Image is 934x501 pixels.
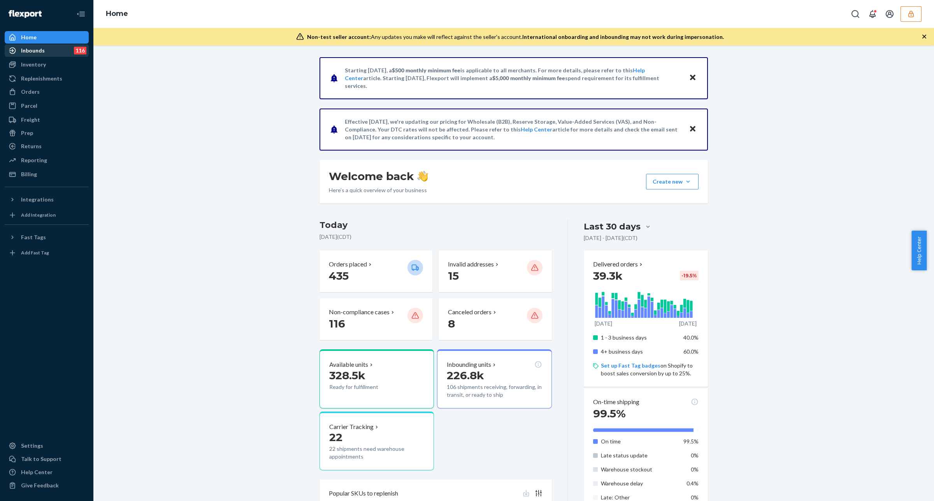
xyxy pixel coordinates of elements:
[601,466,678,473] p: Warehouse stockout
[329,431,342,444] span: 22
[448,317,455,330] span: 8
[688,72,698,84] button: Close
[679,320,697,328] p: [DATE]
[683,438,699,445] span: 99.5%
[21,102,37,110] div: Parcel
[307,33,371,40] span: Non-test seller account:
[448,308,492,317] p: Canceled orders
[329,260,367,269] p: Orders placed
[329,383,401,391] p: Ready for fulfillment
[345,118,681,141] p: Effective [DATE], we're updating our pricing for Wholesale (B2B), Reserve Storage, Value-Added Se...
[437,349,551,408] button: Inbounding units226.8k106 shipments receiving, forwarding, in transit, or ready to ship
[73,6,89,22] button: Close Navigation
[5,44,89,57] a: Inbounds116
[329,169,428,183] h1: Welcome back
[320,349,434,408] button: Available units328.5kReady for fulfillment
[21,196,54,203] div: Integrations
[601,334,678,342] p: 1 - 3 business days
[5,114,89,126] a: Freight
[683,334,699,341] span: 40.0%
[447,360,491,369] p: Inbounding units
[329,445,424,461] p: 22 shipments need warehouse appointments
[5,86,89,98] a: Orders
[106,9,128,18] a: Home
[5,209,89,221] a: Add Integration
[329,360,368,369] p: Available units
[21,212,56,218] div: Add Integration
[329,489,398,498] p: Popular SKUs to replenish
[439,250,551,292] button: Invalid addresses 15
[329,308,390,317] p: Non-compliance cases
[345,67,681,90] p: Starting [DATE], a is applicable to all merchants. For more details, please refer to this article...
[691,494,699,501] span: 0%
[584,221,641,233] div: Last 30 days
[21,170,37,178] div: Billing
[21,249,49,256] div: Add Fast Tag
[21,156,47,164] div: Reporting
[5,154,89,166] a: Reporting
[5,168,89,180] a: Billing
[911,231,927,270] button: Help Center
[521,126,552,133] a: Help Center
[865,6,880,22] button: Open notifications
[584,234,637,242] p: [DATE] - [DATE] ( CDT )
[5,453,89,465] a: Talk to Support
[848,6,863,22] button: Open Search Box
[691,466,699,473] span: 0%
[5,140,89,152] a: Returns
[646,174,699,189] button: Create new
[601,438,678,445] p: On time
[329,269,349,282] span: 435
[5,58,89,71] a: Inventory
[447,369,484,382] span: 226.8k
[601,452,678,459] p: Late status update
[882,6,897,22] button: Open account menu
[320,298,432,340] button: Non-compliance cases 116
[21,455,61,463] div: Talk to Support
[5,127,89,139] a: Prep
[320,250,432,292] button: Orders placed 435
[21,233,46,241] div: Fast Tags
[595,320,612,328] p: [DATE]
[593,260,644,269] button: Delivered orders
[5,72,89,85] a: Replenishments
[329,422,374,431] p: Carrier Tracking
[5,231,89,243] button: Fast Tags
[522,33,724,40] span: International onboarding and inbounding may not work during impersonation.
[601,348,678,356] p: 4+ business days
[21,47,45,54] div: Inbounds
[686,480,699,487] span: 0.4%
[320,233,552,241] p: [DATE] ( CDT )
[329,369,365,382] span: 328.5k
[5,100,89,112] a: Parcel
[593,269,623,282] span: 39.3k
[447,383,542,399] p: 106 shipments receiving, forwarding, in transit, or ready to ship
[21,116,40,124] div: Freight
[392,67,460,74] span: $500 monthly minimum fee
[5,440,89,452] a: Settings
[21,129,33,137] div: Prep
[492,75,565,81] span: $5,000 monthly minimum fee
[329,186,428,194] p: Here’s a quick overview of your business
[593,407,626,420] span: 99.5%
[21,468,53,476] div: Help Center
[5,247,89,259] a: Add Fast Tag
[5,193,89,206] button: Integrations
[601,362,699,377] p: on Shopify to boost sales conversion by up to 25%.
[320,219,552,231] h3: Today
[9,10,42,18] img: Flexport logo
[74,47,86,54] div: 116
[680,271,699,280] div: -19.5 %
[21,61,46,68] div: Inventory
[448,260,494,269] p: Invalid addresses
[21,88,40,96] div: Orders
[21,75,62,82] div: Replenishments
[688,124,698,135] button: Close
[307,33,724,41] div: Any updates you make will reflect against the seller's account.
[21,442,43,450] div: Settings
[593,398,639,406] p: On-time shipping
[691,452,699,459] span: 0%
[320,412,434,471] button: Carrier Tracking2222 shipments need warehouse appointments
[417,171,428,182] img: hand-wave emoji
[439,298,551,340] button: Canceled orders 8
